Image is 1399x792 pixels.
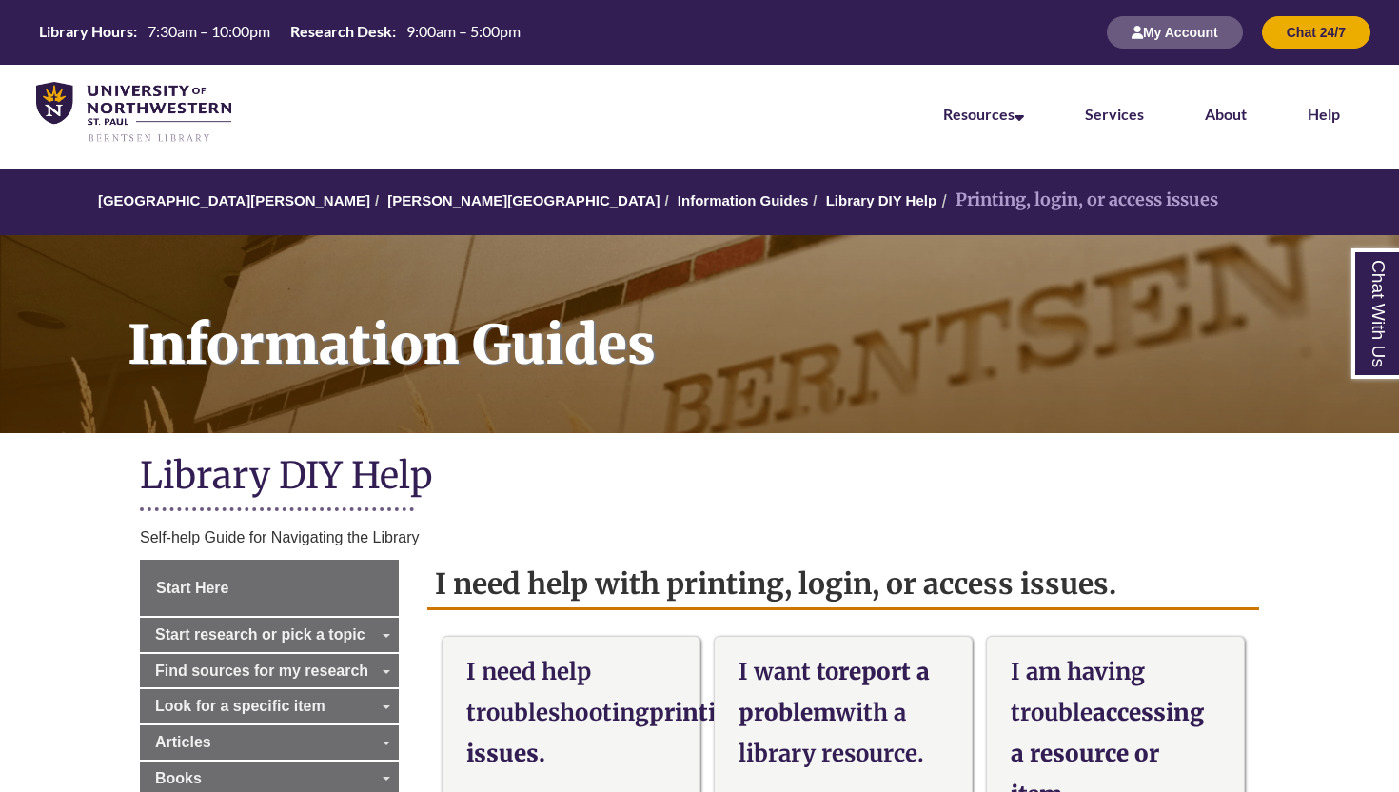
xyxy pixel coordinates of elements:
[140,689,399,723] a: Look for a specific item
[107,235,1399,408] h1: Information Guides
[140,618,399,652] a: Start research or pick a topic
[140,529,420,545] span: Self-help Guide for Navigating the Library
[98,192,370,208] a: [GEOGRAPHIC_DATA][PERSON_NAME]
[156,580,228,596] span: Start Here
[1011,657,1145,727] strong: I am having trouble
[155,698,325,714] span: Look for a specific item
[140,725,399,760] a: Articles
[31,16,528,47] table: Hours Today
[466,657,649,727] strong: I need help troubleshooting
[826,192,936,208] a: Library DIY Help
[739,657,838,686] strong: I want to
[1262,24,1370,40] a: Chat 24/7
[140,452,1259,503] h1: Library DIY Help
[155,770,202,786] span: Books
[406,22,521,40] span: 9:00am – 5:00pm
[155,734,211,750] span: Articles
[427,560,1260,610] h2: I need help with printing, login, or access issues.
[936,187,1218,214] li: Printing, login, or access issues
[1107,24,1243,40] a: My Account
[739,651,948,775] h3: report a problem
[678,192,809,208] a: Information Guides
[1085,105,1144,123] a: Services
[1262,16,1370,49] button: Chat 24/7
[31,16,140,47] th: Library Hours:
[1308,105,1340,123] a: Help
[140,654,399,688] a: Find sources for my research
[943,105,1024,123] a: Resources
[31,16,528,49] a: Hours Today
[140,560,399,617] a: Start Here
[155,626,365,643] span: Start research or pick a topic
[466,651,746,775] h3: printing issues.
[1107,16,1243,49] button: My Account
[1205,105,1247,123] a: About
[148,22,270,40] span: 7:30am – 10:00pm
[155,663,368,679] span: Find sources for my research
[283,16,399,47] th: Research Desk:
[36,82,231,144] img: UNWSP Library Logo
[387,192,660,208] a: [PERSON_NAME][GEOGRAPHIC_DATA]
